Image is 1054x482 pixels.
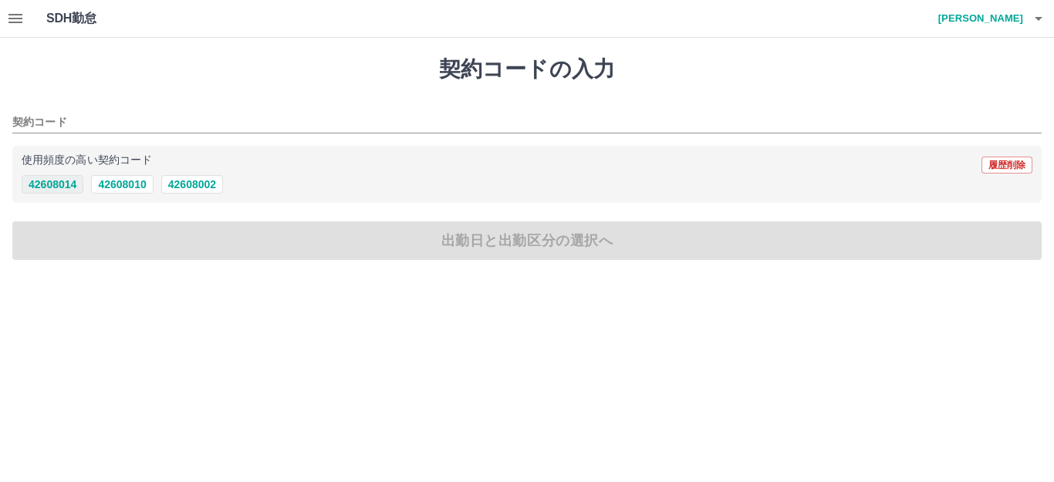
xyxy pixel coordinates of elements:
button: 42608002 [161,175,223,194]
button: 履歴削除 [981,157,1032,174]
button: 42608010 [91,175,153,194]
button: 42608014 [22,175,83,194]
h1: 契約コードの入力 [12,56,1042,83]
p: 使用頻度の高い契約コード [22,155,152,166]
